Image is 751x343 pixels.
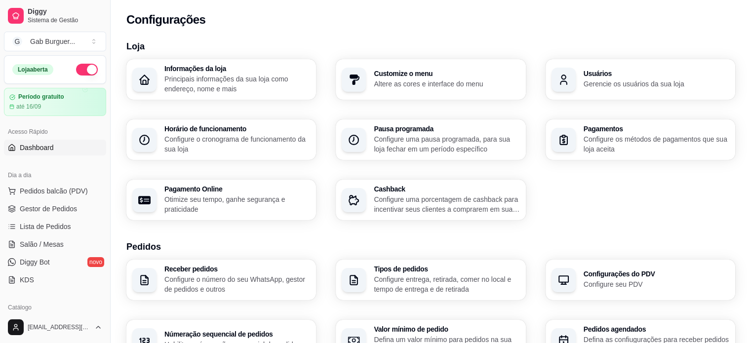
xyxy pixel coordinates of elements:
[164,134,310,154] p: Configure o cronograma de funcionamento da sua loja
[164,186,310,192] h3: Pagamento Online
[28,16,102,24] span: Sistema de Gestão
[164,125,310,132] h3: Horário de funcionamento
[584,134,729,154] p: Configure os métodos de pagamentos que sua loja aceita
[4,300,106,315] div: Catálogo
[20,239,64,249] span: Salão / Mesas
[374,274,519,294] p: Configure entrega, retirada, comer no local e tempo de entrega e de retirada
[126,12,205,28] h2: Configurações
[20,257,50,267] span: Diggy Bot
[126,240,735,254] h3: Pedidos
[546,119,735,160] button: PagamentosConfigure os métodos de pagamentos que sua loja aceita
[12,37,22,46] span: G
[4,315,106,339] button: [EMAIL_ADDRESS][DOMAIN_NAME]
[28,323,90,331] span: [EMAIL_ADDRESS][DOMAIN_NAME]
[4,32,106,51] button: Select a team
[584,326,729,333] h3: Pedidos agendados
[20,186,88,196] span: Pedidos balcão (PDV)
[374,326,519,333] h3: Valor mínimo de pedido
[4,201,106,217] a: Gestor de Pedidos
[12,64,53,75] div: Loja aberta
[336,119,525,160] button: Pausa programadaConfigure uma pausa programada, para sua loja fechar em um período específico
[546,260,735,300] button: Configurações do PDVConfigure seu PDV
[374,125,519,132] h3: Pausa programada
[18,93,64,101] article: Período gratuito
[126,39,735,53] h3: Loja
[374,194,519,214] p: Configure uma porcentagem de cashback para incentivar seus clientes a comprarem em sua loja
[28,7,102,16] span: Diggy
[584,125,729,132] h3: Pagamentos
[374,134,519,154] p: Configure uma pausa programada, para sua loja fechar em um período específico
[4,254,106,270] a: Diggy Botnovo
[126,119,316,160] button: Horário de funcionamentoConfigure o cronograma de funcionamento da sua loja
[20,204,77,214] span: Gestor de Pedidos
[126,180,316,220] button: Pagamento OnlineOtimize seu tempo, ganhe segurança e praticidade
[164,194,310,214] p: Otimize seu tempo, ganhe segurança e praticidade
[164,331,310,338] h3: Númeração sequencial de pedidos
[336,59,525,100] button: Customize o menuAltere as cores e interface do menu
[16,103,41,111] article: até 16/09
[30,37,75,46] div: Gab Burguer ...
[374,186,519,192] h3: Cashback
[4,272,106,288] a: KDS
[20,143,54,152] span: Dashboard
[374,79,519,89] p: Altere as cores e interface do menu
[164,274,310,294] p: Configure o número do seu WhatsApp, gestor de pedidos e outros
[4,183,106,199] button: Pedidos balcão (PDV)
[584,79,729,89] p: Gerencie os usuários da sua loja
[584,279,729,289] p: Configure seu PDV
[4,88,106,116] a: Período gratuitoaté 16/09
[164,65,310,72] h3: Informações da loja
[336,260,525,300] button: Tipos de pedidosConfigure entrega, retirada, comer no local e tempo de entrega e de retirada
[164,74,310,94] p: Principais informações da sua loja como endereço, nome e mais
[4,236,106,252] a: Salão / Mesas
[164,266,310,272] h3: Receber pedidos
[126,260,316,300] button: Receber pedidosConfigure o número do seu WhatsApp, gestor de pedidos e outros
[4,219,106,234] a: Lista de Pedidos
[546,59,735,100] button: UsuáriosGerencie os usuários da sua loja
[4,124,106,140] div: Acesso Rápido
[336,180,525,220] button: CashbackConfigure uma porcentagem de cashback para incentivar seus clientes a comprarem em sua loja
[20,222,71,231] span: Lista de Pedidos
[584,270,729,277] h3: Configurações do PDV
[4,140,106,155] a: Dashboard
[374,266,519,272] h3: Tipos de pedidos
[76,64,98,76] button: Alterar Status
[374,70,519,77] h3: Customize o menu
[20,275,34,285] span: KDS
[4,4,106,28] a: DiggySistema de Gestão
[126,59,316,100] button: Informações da lojaPrincipais informações da sua loja como endereço, nome e mais
[4,167,106,183] div: Dia a dia
[584,70,729,77] h3: Usuários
